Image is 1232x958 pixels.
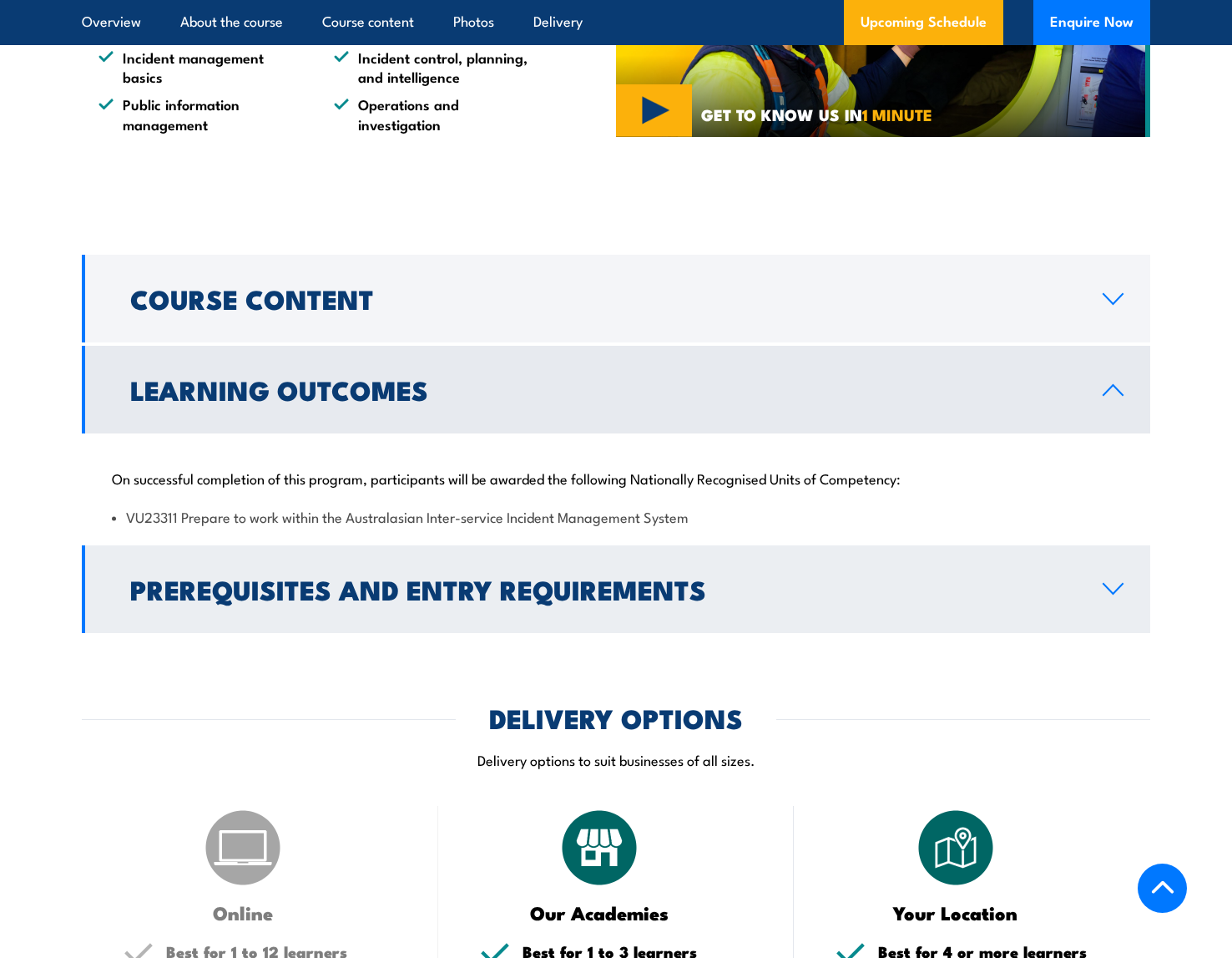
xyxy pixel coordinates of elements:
h2: DELIVERY OPTIONS [489,706,743,729]
h3: Our Academies [480,903,720,922]
li: Incident control, planning, and intelligence [334,48,539,87]
h3: Online [124,903,363,922]
h2: Course Content [130,286,1076,310]
li: Public information management [98,94,304,134]
li: Incident management basics [98,48,304,87]
p: Delivery options to suit businesses of all sizes. [82,750,1150,769]
a: Learning Outcomes [82,346,1150,433]
strong: 1 MINUTE [862,102,932,126]
li: VU23311 Prepare to work within the Australasian Inter-service Incident Management System [112,507,1120,526]
h2: Prerequisites and Entry Requirements [130,577,1076,601]
span: GET TO KNOW US IN [701,107,932,122]
p: On successful completion of this program, participants will be awarded the following Nationally R... [112,469,1120,486]
a: Course Content [82,255,1150,342]
a: Prerequisites and Entry Requirements [82,545,1150,633]
li: Operations and investigation [334,94,539,134]
h2: Learning Outcomes [130,378,1076,401]
h3: Your Location [836,903,1075,922]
